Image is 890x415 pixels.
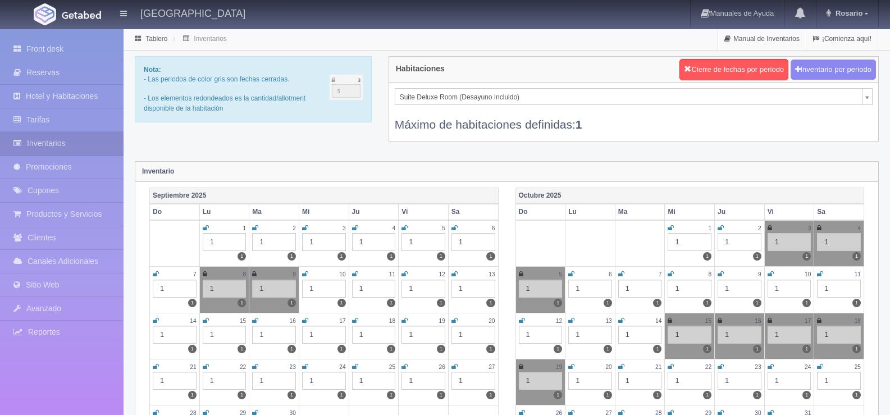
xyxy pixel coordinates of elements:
[387,391,395,399] label: 1
[802,299,811,307] label: 1
[659,271,662,277] small: 7
[194,35,227,43] a: Inventarios
[401,326,445,344] div: 1
[791,60,876,80] button: Inventario por periodo
[395,105,873,133] div: Máximo de habitaciones definidas:
[679,59,788,80] button: Cierre de fechas por periodo
[396,65,445,73] h4: Habitaciones
[755,318,761,324] small: 16
[618,280,662,298] div: 1
[653,299,661,307] label: 1
[238,299,246,307] label: 1
[150,188,499,204] th: Septiembre 2025
[395,88,873,105] a: Suite Deluxe Room (Desayuno Incluido)
[604,345,612,353] label: 1
[349,204,399,220] th: Ju
[852,391,861,399] label: 1
[703,252,711,261] label: 1
[252,233,296,251] div: 1
[576,118,582,131] b: 1
[668,326,711,344] div: 1
[486,391,495,399] label: 1
[718,233,761,251] div: 1
[817,280,861,298] div: 1
[718,372,761,390] div: 1
[604,391,612,399] label: 1
[293,225,296,231] small: 2
[451,326,495,344] div: 1
[330,75,363,100] img: cutoff.png
[609,271,612,277] small: 6
[188,391,197,399] label: 1
[817,233,861,251] div: 1
[337,345,346,353] label: 1
[448,204,498,220] th: Sa
[339,271,345,277] small: 10
[605,364,611,370] small: 20
[718,326,761,344] div: 1
[387,252,395,261] label: 1
[399,204,449,220] th: Vi
[855,364,861,370] small: 25
[768,372,811,390] div: 1
[718,280,761,298] div: 1
[392,225,396,231] small: 4
[855,318,861,324] small: 18
[451,233,495,251] div: 1
[203,372,247,390] div: 1
[768,233,811,251] div: 1
[806,28,878,50] a: ¡Comienza aquí!
[451,372,495,390] div: 1
[708,225,711,231] small: 1
[568,372,612,390] div: 1
[556,364,562,370] small: 19
[852,299,861,307] label: 1
[519,280,563,298] div: 1
[805,364,811,370] small: 24
[153,372,197,390] div: 1
[703,345,711,353] label: 1
[833,9,862,17] span: Rosario
[293,271,296,277] small: 9
[565,204,615,220] th: Lu
[352,280,396,298] div: 1
[252,326,296,344] div: 1
[145,35,167,43] a: Tablero
[439,318,445,324] small: 19
[758,271,761,277] small: 9
[753,345,761,353] label: 1
[605,318,611,324] small: 13
[249,204,299,220] th: Ma
[715,204,765,220] th: Ju
[764,204,814,220] th: Vi
[240,364,246,370] small: 22
[302,280,346,298] div: 1
[703,391,711,399] label: 1
[287,299,296,307] label: 1
[855,271,861,277] small: 11
[302,233,346,251] div: 1
[655,364,661,370] small: 21
[668,280,711,298] div: 1
[437,252,445,261] label: 1
[653,345,661,353] label: 1
[758,225,761,231] small: 2
[352,233,396,251] div: 1
[437,345,445,353] label: 1
[34,3,56,25] img: Getabed
[188,345,197,353] label: 1
[668,233,711,251] div: 1
[618,372,662,390] div: 1
[302,372,346,390] div: 1
[287,345,296,353] label: 1
[439,271,445,277] small: 12
[814,204,864,220] th: Sa
[486,252,495,261] label: 1
[515,204,565,220] th: Do
[190,318,196,324] small: 14
[153,280,197,298] div: 1
[559,271,562,277] small: 5
[238,345,246,353] label: 1
[387,345,395,353] label: 1
[203,233,247,251] div: 1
